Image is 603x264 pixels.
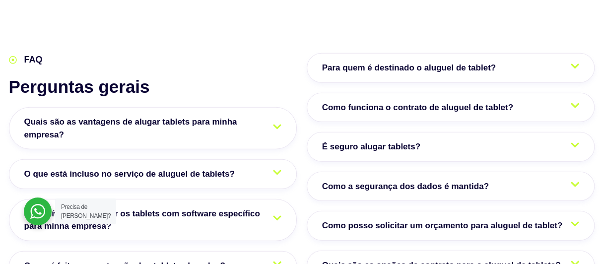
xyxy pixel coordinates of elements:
[307,132,595,162] a: É seguro alugar tablets?
[322,219,568,232] span: Como posso solicitar um orçamento para aluguel de tablet?
[9,159,297,189] a: O que está incluso no serviço de aluguel de tablets?
[322,180,494,193] span: Como a segurança dos dados é mantida?
[322,140,425,153] span: É seguro alugar tablets?
[9,76,297,97] h2: Perguntas gerais
[24,116,281,141] span: Quais são as vantagens de alugar tablets para minha empresa?
[307,53,595,83] a: Para quem é destinado o aluguel de tablet?
[61,203,111,219] span: Precisa de [PERSON_NAME]?
[322,101,518,114] span: Como funciona o contrato de aluguel de tablet?
[424,137,603,264] iframe: Chat Widget
[22,53,43,66] span: FAQ
[9,199,297,241] a: É possível personalizar os tablets com software específico para minha empresa?
[9,107,297,149] a: Quais são as vantagens de alugar tablets para minha empresa?
[24,207,281,233] span: É possível personalizar os tablets com software específico para minha empresa?
[424,137,603,264] div: Widget de chat
[307,93,595,123] a: Como funciona o contrato de aluguel de tablet?
[322,62,501,74] span: Para quem é destinado o aluguel de tablet?
[24,168,240,181] span: O que está incluso no serviço de aluguel de tablets?
[307,211,595,241] a: Como posso solicitar um orçamento para aluguel de tablet?
[307,172,595,201] a: Como a segurança dos dados é mantida?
